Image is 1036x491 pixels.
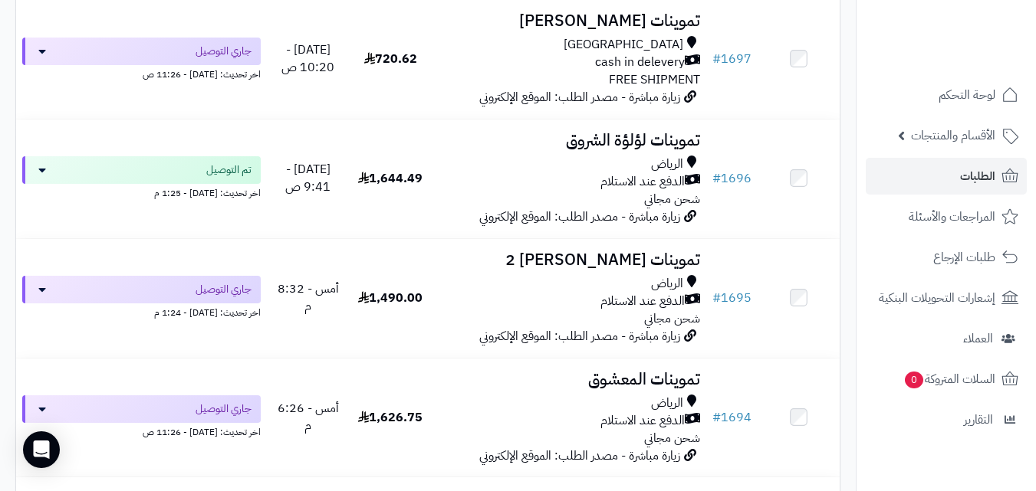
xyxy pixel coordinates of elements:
[866,158,1027,195] a: الطلبات
[196,282,252,297] span: جاري التوصيل
[644,309,700,328] span: شحن مجاني
[285,160,331,196] span: [DATE] - 9:41 ص
[600,293,685,310] span: الدفع عند الاستلام
[932,23,1021,55] img: logo-2.png
[712,50,752,68] a: #1697
[712,50,721,68] span: #
[196,44,252,59] span: جاري التوصيل
[712,289,721,307] span: #
[281,41,334,77] span: [DATE] - 10:20 ص
[903,368,995,390] span: السلات المتروكة
[866,320,1027,357] a: العملاء
[22,423,261,439] div: اخر تحديث: [DATE] - 11:26 ص
[479,88,680,106] span: زيارة مباشرة - مصدر الطلب: الموقع الإلكتروني
[712,408,752,427] a: #1694
[866,239,1027,276] a: طلبات الإرجاع
[600,412,685,430] span: الدفع عند الاستلام
[278,280,339,316] span: أمس - 8:32 م
[909,206,995,227] span: المراجعات والأسئلة
[438,12,700,30] h3: تموينات [PERSON_NAME]
[651,155,683,173] span: الرياض
[939,84,995,106] span: لوحة التحكم
[866,280,1027,316] a: إشعارات التحويلات البنكية
[964,409,993,430] span: التقارير
[712,408,721,427] span: #
[278,399,339,435] span: أمس - 6:26 م
[712,289,752,307] a: #1695
[963,328,993,349] span: العملاء
[644,429,700,447] span: شحن مجاني
[438,251,700,269] h3: تموينات [PERSON_NAME] 2
[904,371,924,389] span: 0
[712,169,721,188] span: #
[22,184,261,200] div: اخر تحديث: [DATE] - 1:25 م
[600,173,685,191] span: الدفع عند الاستلام
[644,190,700,208] span: شحن مجاني
[23,431,60,468] div: Open Intercom Messenger
[933,247,995,268] span: طلبات الإرجاع
[866,77,1027,113] a: لوحة التحكم
[609,70,700,89] span: FREE SHIPMENT
[22,303,261,319] div: اخر تحديث: [DATE] - 1:24 م
[479,327,680,345] span: زيارة مباشرة - مصدر الطلب: الموقع الإلكتروني
[651,275,683,293] span: الرياض
[564,36,683,54] span: [GEOGRAPHIC_DATA]
[712,169,752,188] a: #1696
[364,50,417,68] span: 720.62
[866,361,1027,398] a: السلات المتروكة0
[206,162,252,178] span: تم التوصيل
[438,132,700,149] h3: تموينات لؤلؤة الشروق
[358,408,423,427] span: 1,626.75
[960,165,995,187] span: الطلبات
[479,208,680,226] span: زيارة مباشرة - مصدر الطلب: الموقع الإلكتروني
[595,54,685,71] span: cash in delevery
[651,394,683,412] span: الرياض
[911,125,995,146] span: الأقسام والمنتجات
[358,289,423,307] span: 1,490.00
[479,447,680,465] span: زيارة مباشرة - مصدر الطلب: الموقع الإلكتروني
[866,401,1027,438] a: التقارير
[866,198,1027,235] a: المراجعات والأسئلة
[438,371,700,388] h3: تموينات المعشوق
[358,169,423,188] span: 1,644.49
[22,65,261,81] div: اخر تحديث: [DATE] - 11:26 ص
[879,287,995,309] span: إشعارات التحويلات البنكية
[196,401,252,417] span: جاري التوصيل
